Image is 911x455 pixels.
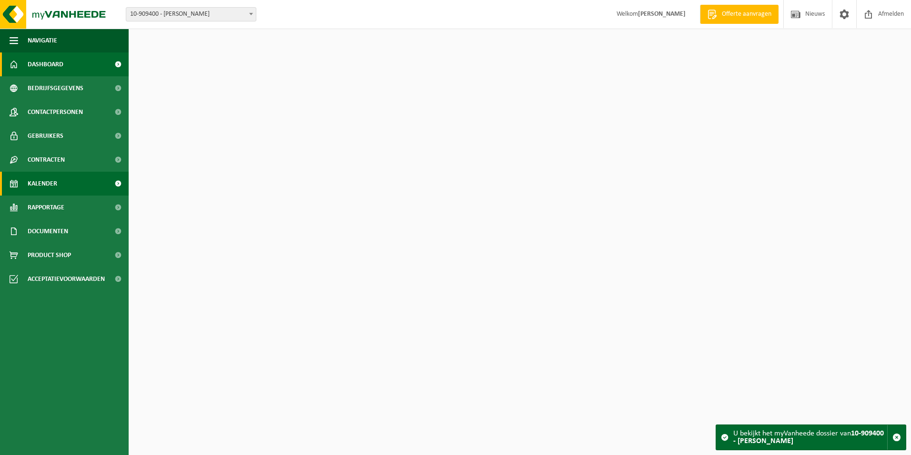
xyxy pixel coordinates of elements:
[126,7,256,21] span: 10-909400 - PIETERS RUDY - PITTEM
[28,172,57,196] span: Kalender
[28,243,71,267] span: Product Shop
[28,52,63,76] span: Dashboard
[28,148,65,172] span: Contracten
[638,10,686,18] strong: [PERSON_NAME]
[126,8,256,21] span: 10-909400 - PIETERS RUDY - PITTEM
[28,29,57,52] span: Navigatie
[28,76,83,100] span: Bedrijfsgegevens
[733,425,887,450] div: U bekijkt het myVanheede dossier van
[719,10,774,19] span: Offerte aanvragen
[28,124,63,148] span: Gebruikers
[733,430,884,445] strong: 10-909400 - [PERSON_NAME]
[700,5,779,24] a: Offerte aanvragen
[28,100,83,124] span: Contactpersonen
[28,219,68,243] span: Documenten
[28,196,64,219] span: Rapportage
[28,267,105,291] span: Acceptatievoorwaarden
